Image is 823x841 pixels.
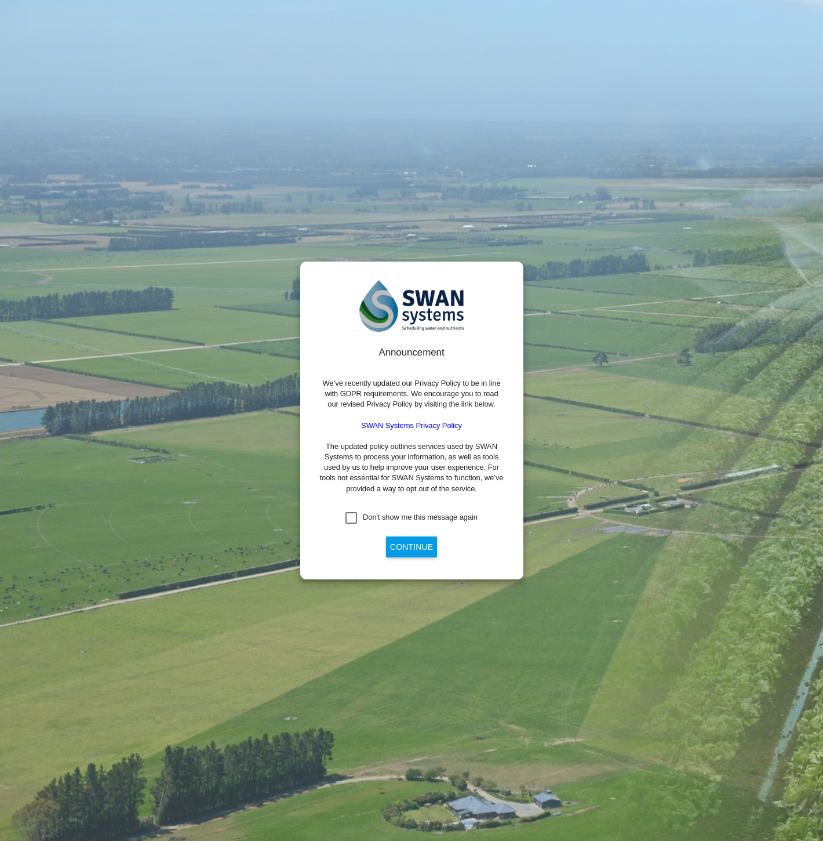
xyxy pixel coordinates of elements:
a: SWAN Systems Privacy Policy [361,421,462,430]
md-checkbox: Don't show me this message again [345,512,478,524]
div: Don't show me this message again [363,512,478,523]
span: We’ve recently updated our Privacy Policy to be in line with GDPR requirements. We encourage you ... [322,379,500,408]
img: SWAN-Landscape-Logo-Colour.png [359,280,464,332]
div: Announcement [319,346,505,360]
span: The updated policy outlines services used by SWAN Systems to process your information, as well as... [320,442,504,493]
button: Continue [386,536,437,557]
